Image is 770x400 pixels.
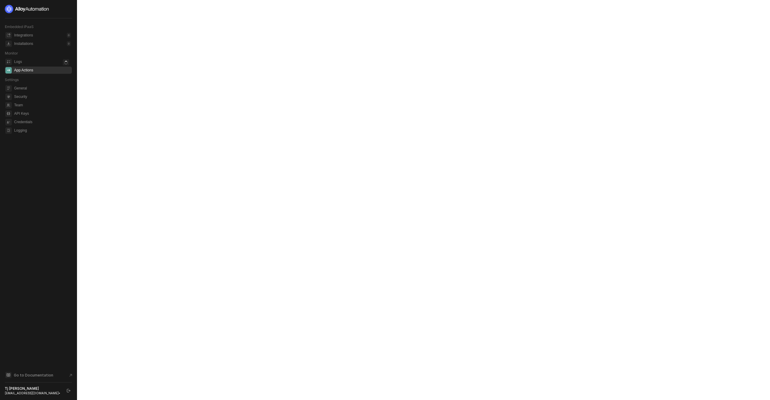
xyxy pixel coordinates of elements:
[67,389,70,392] span: logout
[14,118,71,126] span: Credentials
[5,391,61,395] div: [EMAIL_ADDRESS][DOMAIN_NAME] •
[14,93,71,100] span: Security
[5,372,11,378] span: documentation
[14,33,33,38] div: Integrations
[5,111,12,117] span: api-key
[14,110,71,117] span: API Keys
[14,373,53,378] span: Go to Documentation
[67,33,71,38] div: 0
[14,59,22,64] div: Logs
[5,24,34,29] span: Embedded iPaaS
[5,94,12,100] span: security
[68,372,74,378] span: document-arrow
[14,68,33,73] div: App Actions
[5,59,12,65] span: icon-logs
[67,41,71,46] div: 0
[14,41,33,46] div: Installations
[5,5,49,13] img: logo
[14,102,71,109] span: Team
[5,51,18,55] span: Monitor
[5,77,19,82] span: Settings
[5,5,72,13] a: logo
[5,102,12,108] span: team
[14,85,71,92] span: General
[5,85,12,92] span: general
[5,41,12,47] span: installations
[14,127,71,134] span: Logging
[5,386,61,391] div: Tj [PERSON_NAME]
[63,59,69,66] span: icon-loader
[5,127,12,134] span: logging
[5,119,12,125] span: credentials
[5,32,12,39] span: integrations
[5,67,12,73] span: icon-app-actions
[5,371,72,379] a: Knowledge Base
